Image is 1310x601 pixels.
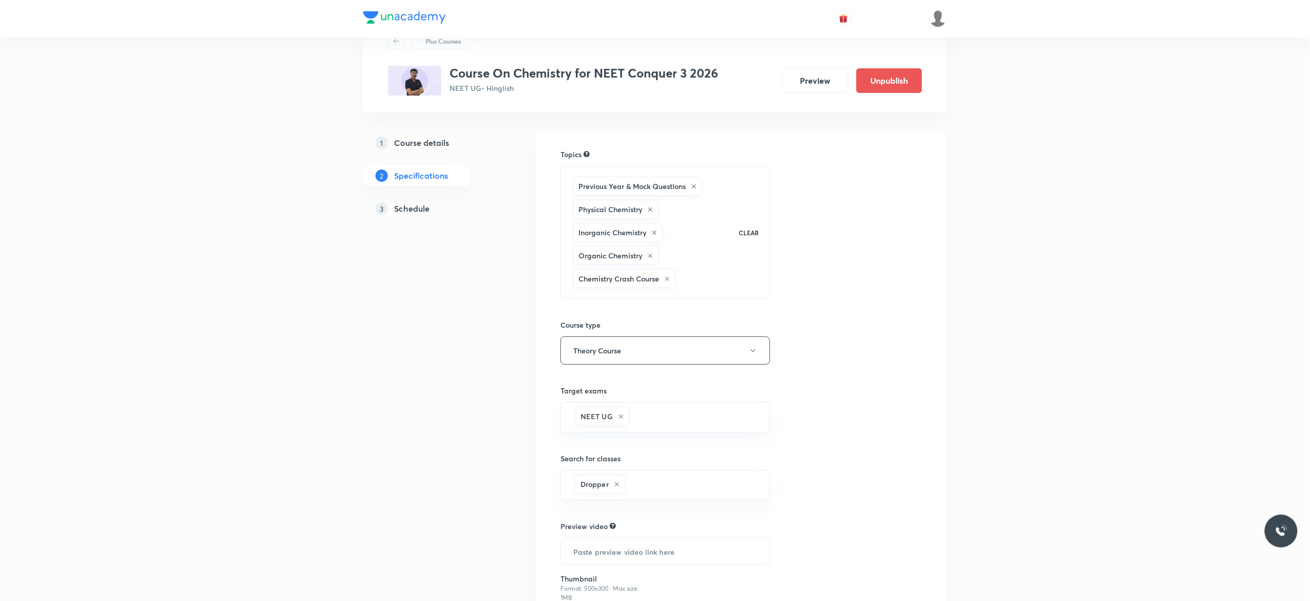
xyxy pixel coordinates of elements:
h6: Organic Chemistry [578,250,642,261]
button: Preview [782,68,848,93]
h6: Target exams [560,385,770,396]
h6: Thumbnail [560,573,648,584]
img: Anuruddha Kumar [929,10,947,27]
h6: NEET UG [581,411,613,422]
button: Theory Course [560,336,770,365]
h5: Schedule [394,202,429,215]
p: Plus Courses [425,36,461,46]
input: Paste preview video link here [561,538,770,565]
p: CLEAR [739,228,759,237]
h6: Dropper [581,479,609,490]
h6: Physical Chemistry [578,204,642,215]
h6: Course type [560,320,770,330]
a: Company Logo [363,11,446,26]
h6: Topics [560,149,582,160]
p: 3 [376,202,388,215]
a: 3Schedule [363,198,503,219]
h5: Course details [394,137,449,149]
button: Unpublish [856,68,922,93]
img: avatar [839,14,848,23]
h6: Previous Year & Mock Questions [578,181,686,192]
img: 55DDEBA2-E226-4B0E-8DF8-61355999BD36_plus.png [388,66,441,96]
p: 1 [376,137,388,149]
h6: Chemistry Crash Course [578,273,659,284]
h6: Inorganic Chemistry [578,227,646,238]
button: Open [764,484,766,486]
h6: Search for classes [560,453,770,464]
img: Company Logo [363,11,446,24]
div: Explain about your course, what you’ll be teaching, how it will help learners in their preparation [610,521,616,531]
h6: Preview video [560,521,608,532]
button: avatar [835,10,852,27]
img: ttu [1275,525,1287,537]
button: Open [764,417,766,419]
div: Search for topics [584,149,590,159]
h5: Specifications [394,170,448,182]
h3: Course On Chemistry for NEET Conquer 3 2026 [450,66,718,81]
p: NEET UG • Hinglish [450,83,718,93]
a: 1Course details [363,133,503,153]
p: 2 [376,170,388,182]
